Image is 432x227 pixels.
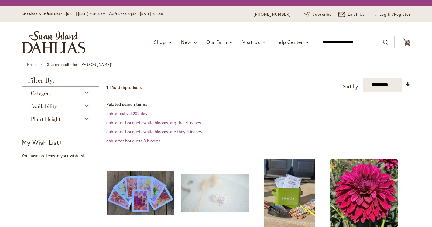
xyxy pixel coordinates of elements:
img: Group shot of Dahlia Cards [107,159,174,227]
div: You have no items in your wish list. [22,153,103,159]
span: Plant Height [31,116,60,123]
strong: My Wish List [22,138,59,147]
span: Log In/Register [379,12,410,18]
strong: Filter By: [22,77,99,87]
img: Hello Dahlia [330,159,398,227]
a: Email Us [338,12,365,18]
a: dahlia for bouquets white blooms late they 4 inches [106,129,202,134]
span: Email Us [348,12,365,18]
span: 386 [118,84,125,90]
span: Visit Us [242,39,260,45]
a: dahlia for bouquets 3 blooms [106,138,160,144]
span: Gift Shop Open - [DATE] 10-3pm [111,12,164,16]
a: [PHONE_NUMBER] [254,12,290,18]
dt: Related search terms [106,101,410,107]
a: Log In/Register [372,12,410,18]
button: Search [383,38,389,47]
strong: Search results for: '[PERSON_NAME]' [47,62,112,67]
a: Subscribe [304,12,332,18]
span: Category [31,90,51,97]
span: Availability [31,103,57,110]
span: Shop [154,39,166,45]
span: 1 [106,84,108,90]
a: dahlia for bouquets white blooms larg thei 4 inches [106,120,201,125]
span: Gift Shop & Office Open - [DATE]-[DATE] 9-4:30pm / [22,12,111,16]
a: store logo [22,31,85,53]
span: Help Center [275,39,303,45]
img: Mixed Dahlia Seed [255,159,323,227]
img: Dahlia Mini Hoops [181,159,249,227]
span: 16 [110,84,114,90]
a: Home [27,62,36,67]
span: New [181,39,191,45]
a: dahlia festival 202 day [106,110,147,116]
label: Sort by: [343,81,359,92]
span: Subscribe [313,12,332,18]
span: Our Farm [206,39,227,45]
p: - of products [106,83,142,92]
